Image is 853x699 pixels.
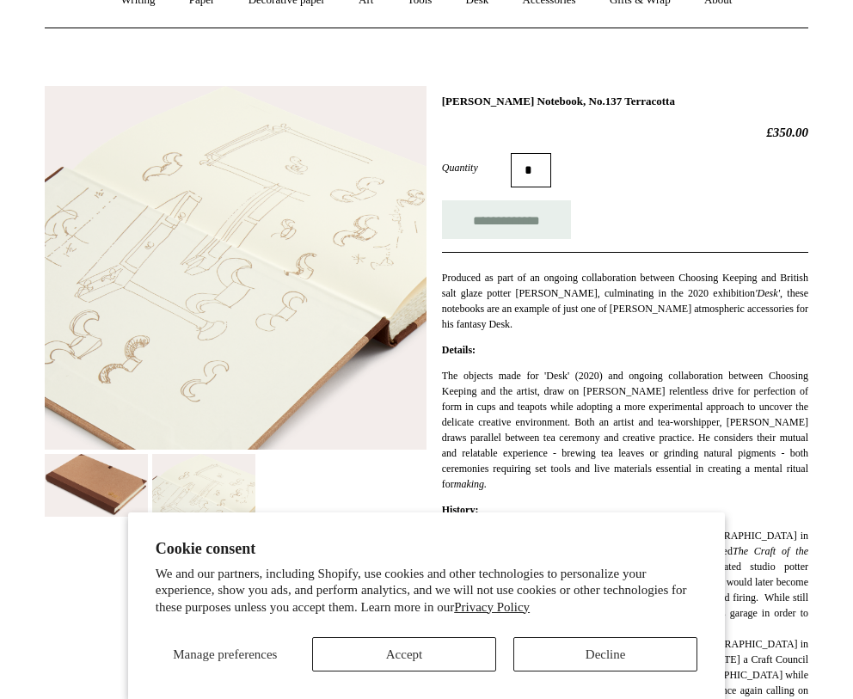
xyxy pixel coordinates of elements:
[312,637,496,671] button: Accept
[454,600,530,614] a: Privacy Policy
[442,95,808,108] h1: [PERSON_NAME] Notebook, No.137 Terracotta
[442,270,808,332] p: Produced as part of an ongoing collaboration between Choosing Keeping and British salt glaze pott...
[156,637,295,671] button: Manage preferences
[513,637,697,671] button: Decline
[442,344,476,356] strong: Details:
[755,287,780,299] em: 'Desk'
[442,504,479,516] strong: History:
[45,454,148,516] img: Steve Harrison Notebook, No.137 Terracotta
[442,125,808,140] h2: £350.00
[173,647,277,661] span: Manage preferences
[45,86,426,451] img: Steve Harrison Notebook, No.137 Terracotta
[454,478,487,490] em: making.
[152,454,255,553] img: Steve Harrison Notebook, No.137 Terracotta
[442,368,808,492] p: The objects made for 'Desk' (2020) and ongoing collaboration between Choosing Keeping and the art...
[156,566,697,616] p: We and our partners, including Shopify, use cookies and other technologies to personalize your ex...
[442,160,511,175] label: Quantity
[156,540,697,558] h2: Cookie consent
